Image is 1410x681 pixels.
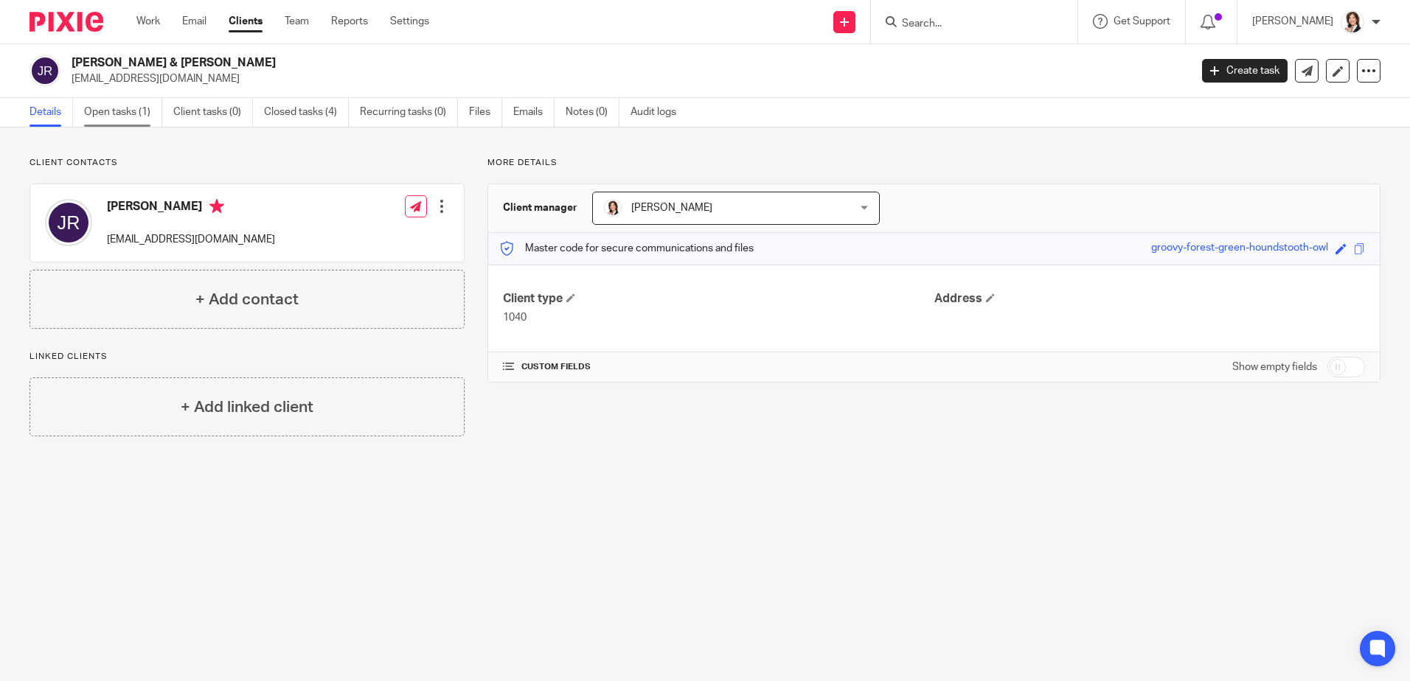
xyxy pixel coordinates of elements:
[503,361,934,373] h4: CUSTOM FIELDS
[173,98,253,127] a: Client tasks (0)
[29,98,73,127] a: Details
[29,351,465,363] p: Linked clients
[1341,10,1364,34] img: BW%20Website%203%20-%20square.jpg
[390,14,429,29] a: Settings
[566,98,619,127] a: Notes (0)
[29,157,465,169] p: Client contacts
[631,98,687,127] a: Audit logs
[285,14,309,29] a: Team
[195,288,299,311] h4: + Add contact
[209,199,224,214] i: Primary
[1252,14,1333,29] p: [PERSON_NAME]
[503,200,577,215] h3: Client manager
[1202,59,1288,83] a: Create task
[503,310,934,325] p: 1040
[107,232,275,247] p: [EMAIL_ADDRESS][DOMAIN_NAME]
[934,291,1365,307] h4: Address
[136,14,160,29] a: Work
[1151,240,1328,257] div: groovy-forest-green-houndstooth-owl
[72,71,1180,86] p: [EMAIL_ADDRESS][DOMAIN_NAME]
[503,291,934,307] h4: Client type
[45,199,92,246] img: svg%3E
[107,199,275,217] h4: [PERSON_NAME]
[72,55,958,71] h2: [PERSON_NAME] & [PERSON_NAME]
[229,14,263,29] a: Clients
[631,203,712,213] span: [PERSON_NAME]
[1232,360,1317,374] label: Show empty fields
[604,199,622,217] img: BW%20Website%203%20-%20square.jpg
[264,98,349,127] a: Closed tasks (4)
[331,14,368,29] a: Reports
[1114,16,1170,27] span: Get Support
[513,98,555,127] a: Emails
[29,55,60,86] img: svg%3E
[499,241,754,256] p: Master code for secure communications and files
[181,396,313,419] h4: + Add linked client
[84,98,162,127] a: Open tasks (1)
[29,12,103,32] img: Pixie
[487,157,1381,169] p: More details
[469,98,502,127] a: Files
[182,14,206,29] a: Email
[900,18,1033,31] input: Search
[360,98,458,127] a: Recurring tasks (0)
